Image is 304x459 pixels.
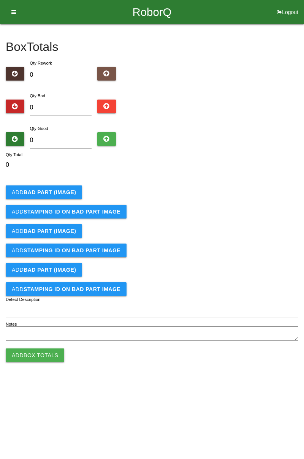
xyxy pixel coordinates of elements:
label: Qty Good [30,126,48,131]
button: AddSTAMPING ID on BAD PART Image [6,205,127,218]
button: AddSTAMPING ID on BAD PART Image [6,282,127,296]
button: AddBAD PART (IMAGE) [6,224,82,238]
label: Qty Rework [30,61,52,65]
label: Qty Bad [30,93,45,98]
b: STAMPING ID on BAD PART Image [24,209,120,215]
button: AddBAD PART (IMAGE) [6,263,82,277]
button: AddSTAMPING ID on BAD PART Image [6,244,127,257]
button: AddBox Totals [6,348,64,362]
h4: Box Totals [6,40,298,54]
b: BAD PART (IMAGE) [24,228,76,234]
b: BAD PART (IMAGE) [24,267,76,273]
label: Notes [6,321,17,328]
label: Qty Total [6,152,22,158]
b: STAMPING ID on BAD PART Image [24,286,120,292]
b: STAMPING ID on BAD PART Image [24,247,120,253]
label: Defect Description [6,296,41,303]
button: AddBAD PART (IMAGE) [6,185,82,199]
b: BAD PART (IMAGE) [24,189,76,195]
